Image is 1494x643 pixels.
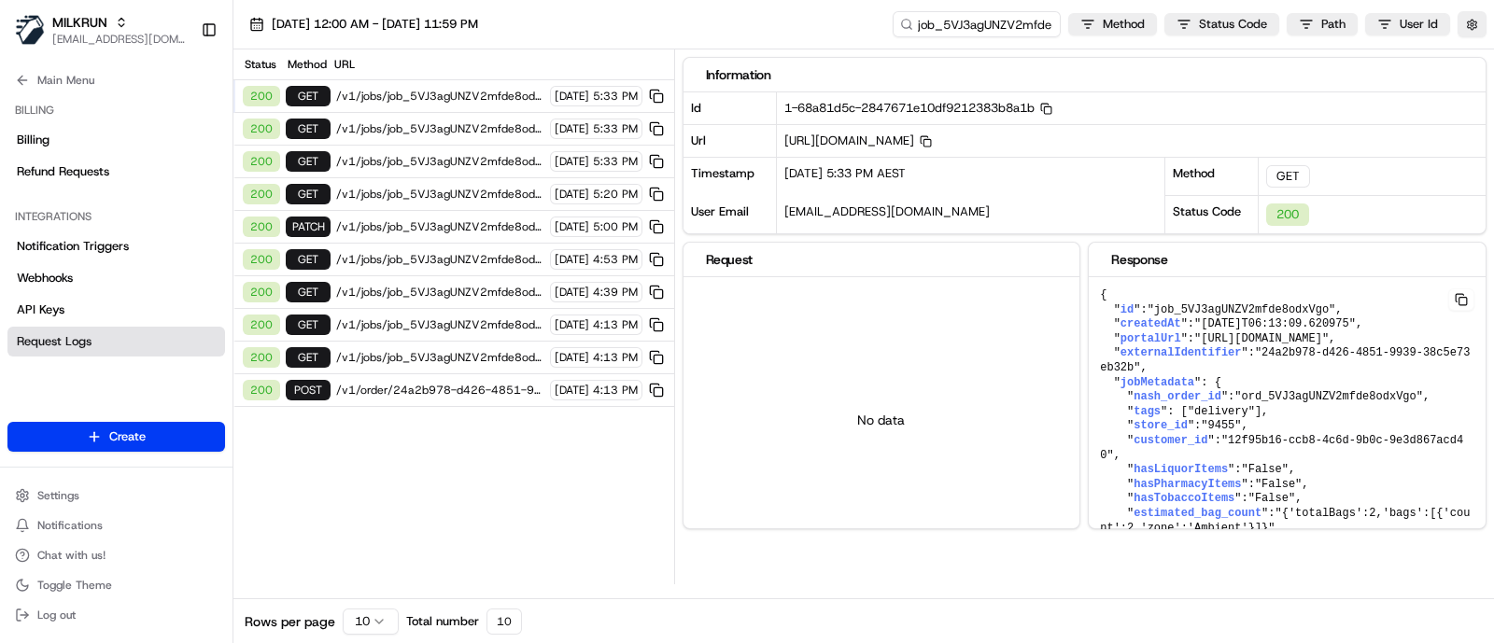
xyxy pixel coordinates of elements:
span: 4:13 PM [593,350,638,365]
span: Method [1103,16,1145,33]
div: Response [1111,250,1463,269]
span: /v1/jobs/job_5VJ3agUNZV2mfde8odxVgo [336,154,544,169]
span: [DATE] [555,219,589,234]
span: Chat with us! [37,548,106,563]
div: Billing [7,95,225,125]
span: 4:53 PM [593,252,638,267]
span: "job_5VJ3agUNZV2mfde8odxVgo" [1148,303,1336,316]
span: nash_order_id [1134,390,1221,403]
span: /v1/jobs/job_5VJ3agUNZV2mfde8odxVgo [336,187,544,202]
div: Url [684,124,777,157]
span: Notifications [37,518,103,533]
div: Status Code [1165,195,1259,233]
button: [DATE] 12:00 AM - [DATE] 11:59 PM [241,11,486,37]
span: Webhooks [17,270,73,287]
span: 5:33 PM [593,89,638,104]
span: 4:13 PM [593,317,638,332]
span: [DATE] [555,154,589,169]
span: [DATE] [555,350,589,365]
span: Status Code [1199,16,1267,33]
span: Refund Requests [17,163,109,180]
span: User Id [1400,16,1438,33]
div: 200 [243,249,280,270]
span: "{'totalBags':2,'bags':[{'count':2,'zone':'Ambient'}]}" [1100,507,1470,535]
span: 5:33 PM [593,121,638,136]
div: PATCH [286,217,331,237]
a: Billing [7,125,225,155]
div: 200 [243,86,280,106]
a: Notification Triggers [7,231,225,261]
span: Notification Triggers [17,238,129,255]
div: Id [684,92,777,124]
div: Information [706,65,1464,84]
span: [DATE] [555,252,589,267]
span: "9455" [1201,419,1241,432]
div: URL [334,57,667,72]
span: [EMAIL_ADDRESS][DOMAIN_NAME] [784,203,990,219]
div: [DATE] 5:33 PM AEST [777,158,1165,196]
div: GET [286,184,331,204]
span: Billing [17,132,49,148]
div: GET [286,119,331,139]
span: "[URL][DOMAIN_NAME]" [1194,332,1329,345]
span: /v1/jobs/job_5VJ3agUNZV2mfde8odxVgo [336,121,544,136]
div: Request [706,250,1058,269]
span: id [1120,303,1134,316]
button: Toggle Theme [7,572,225,598]
span: customer_id [1134,434,1207,447]
span: portalUrl [1120,332,1181,345]
button: Chat with us! [7,542,225,568]
span: [DATE] 12:00 AM - [DATE] 11:59 PM [272,16,478,33]
div: 200 [243,119,280,139]
span: tags [1134,405,1161,418]
div: 200 [243,315,280,335]
span: Path [1321,16,1346,33]
span: Create [109,428,146,445]
span: estimated_bag_count [1134,507,1261,520]
span: Main Menu [37,73,94,88]
button: Log out [7,602,225,628]
a: Request Logs [7,327,225,356]
span: [DATE] [555,383,589,398]
span: Total number [406,613,479,630]
span: 5:20 PM [593,187,638,202]
span: createdAt [1120,317,1181,330]
span: hasTobaccoItems [1134,492,1234,505]
div: GET [286,151,331,172]
div: 200 [243,347,280,368]
div: 200 [243,380,280,400]
span: "[DATE]T06:13:09.620975" [1194,317,1356,330]
div: Method [1165,157,1259,195]
span: "delivery" [1188,405,1255,418]
span: /v1/jobs/job_5VJ3agUNZV2mfde8odxVgo [336,219,544,234]
span: "ord_5VJ3agUNZV2mfde8odxVgo" [1234,390,1423,403]
span: "12f95b16-ccb8-4c6d-9b0c-9e3d867acd40" [1100,434,1463,462]
div: 200 [243,217,280,237]
span: [DATE] [555,317,589,332]
span: "False" [1255,478,1302,491]
span: [URL][DOMAIN_NAME] [784,133,932,148]
button: Notifications [7,512,225,538]
span: [DATE] [555,285,589,300]
div: 200 [243,151,280,172]
button: Method [1068,13,1157,35]
div: GET [286,86,331,106]
div: Status [241,57,278,72]
div: 200 [1266,203,1309,226]
button: User Id [1365,13,1450,35]
span: API Keys [17,301,64,318]
button: MILKRUNMILKRUN[EMAIL_ADDRESS][DOMAIN_NAME] [7,7,193,52]
span: "False" [1242,463,1289,476]
button: Main Menu [7,67,225,93]
span: 4:39 PM [593,285,638,300]
div: User Email [684,196,777,234]
span: 1-68a81d5c-2847671e10df9212383b8a1b [784,100,1052,116]
div: 200 [243,282,280,302]
span: 5:33 PM [593,154,638,169]
span: store_id [1134,419,1188,432]
span: /v1/jobs/job_5VJ3agUNZV2mfde8odxVgo [336,350,544,365]
span: /v1/jobs/job_5VJ3agUNZV2mfde8odxVgo [336,317,544,332]
a: Webhooks [7,263,225,293]
span: Toggle Theme [37,578,112,593]
div: 10 [486,608,522,635]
